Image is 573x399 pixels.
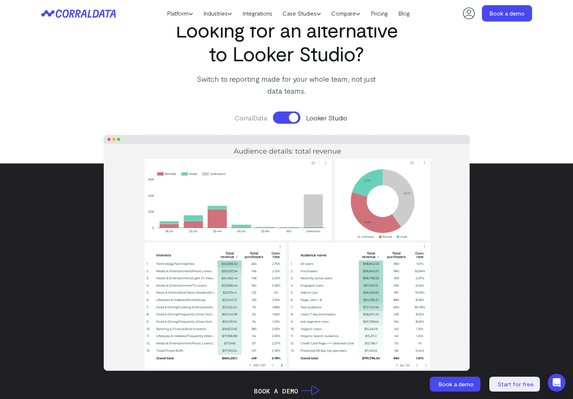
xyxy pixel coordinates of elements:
a: Integrations [237,8,277,19]
a: Blog [393,8,415,19]
a: Book a demo [430,377,482,392]
span: Start for free [498,380,534,387]
span: Looker Studio [306,113,351,123]
a: Industries [198,8,237,19]
span: Book a demo [438,380,474,387]
a: Pricing [366,8,393,19]
a: Compare [326,8,366,19]
div: Open Intercom Messenger [548,374,566,392]
a: Platform [162,8,198,19]
a: Book a demo [482,5,532,22]
a: Book a Demo [254,386,319,396]
a: Start for free [489,377,541,392]
span: CorralData [223,113,267,123]
a: Case Studies [277,8,326,19]
h1: Looking for an alternative to Looker Studio? [166,18,407,65]
p: Switch to reporting made for your whole team, not just data teams. [192,73,381,97]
